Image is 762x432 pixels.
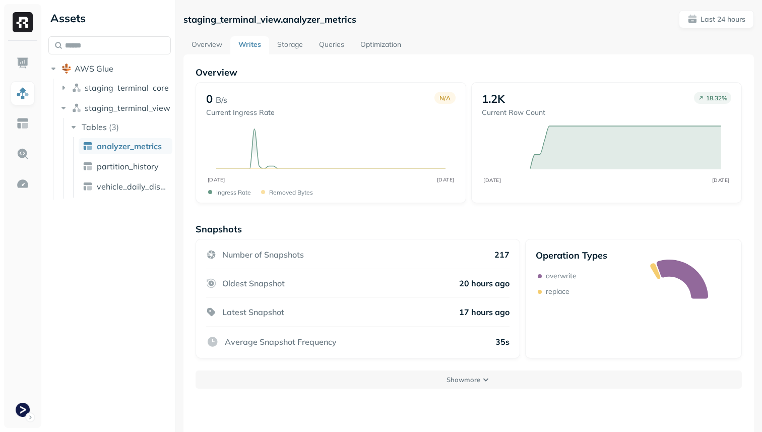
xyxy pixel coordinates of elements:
span: staging_terminal_core [85,83,169,93]
p: B/s [216,94,227,106]
button: Showmore [196,371,742,389]
img: Query Explorer [16,147,29,160]
span: analyzer_metrics [97,141,162,151]
button: AWS Glue [48,60,171,77]
span: Tables [82,122,107,132]
span: vehicle_daily_distance [97,181,168,192]
p: N/A [439,94,451,102]
p: overwrite [546,271,577,281]
p: 0 [206,92,213,106]
p: ( 3 ) [109,122,119,132]
img: table [83,161,93,171]
a: Optimization [352,36,409,54]
tspan: [DATE] [483,177,501,183]
p: 217 [494,250,510,260]
img: Ryft [13,12,33,32]
button: Tables(3) [69,119,172,135]
p: Ingress Rate [216,189,251,196]
span: AWS Glue [75,64,113,74]
p: Average Snapshot Frequency [225,337,337,347]
p: Oldest Snapshot [222,278,285,288]
p: replace [546,287,569,296]
p: 1.2K [482,92,505,106]
p: Number of Snapshots [222,250,304,260]
p: Snapshots [196,223,242,235]
img: namespace [72,103,82,113]
p: Last 24 hours [701,15,745,24]
p: Operation Types [536,250,607,261]
p: Current Ingress Rate [206,108,275,117]
span: staging_terminal_view [85,103,170,113]
a: Queries [311,36,352,54]
img: table [83,141,93,151]
img: table [83,181,93,192]
p: Overview [196,67,742,78]
p: Current Row Count [482,108,545,117]
img: Asset Explorer [16,117,29,130]
button: Last 24 hours [679,10,754,28]
img: namespace [72,83,82,93]
img: Dashboard [16,56,29,70]
tspan: [DATE] [436,176,454,183]
p: 18.32 % [706,94,727,102]
a: Storage [269,36,311,54]
tspan: [DATE] [207,176,225,183]
img: root [61,64,72,74]
a: Writes [230,36,269,54]
a: Overview [183,36,230,54]
p: Show more [447,375,480,385]
p: Latest Snapshot [222,307,284,317]
button: staging_terminal_core [58,80,171,96]
span: partition_history [97,161,159,171]
p: 35s [495,337,510,347]
p: 20 hours ago [459,278,510,288]
img: Terminal Staging [16,403,30,417]
button: staging_terminal_view [58,100,171,116]
p: 17 hours ago [459,307,510,317]
img: Optimization [16,177,29,191]
a: analyzer_metrics [79,138,172,154]
p: staging_terminal_view.analyzer_metrics [183,14,356,25]
a: partition_history [79,158,172,174]
tspan: [DATE] [712,177,730,183]
p: Removed bytes [269,189,313,196]
a: vehicle_daily_distance [79,178,172,195]
div: Assets [48,10,171,26]
img: Assets [16,87,29,100]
